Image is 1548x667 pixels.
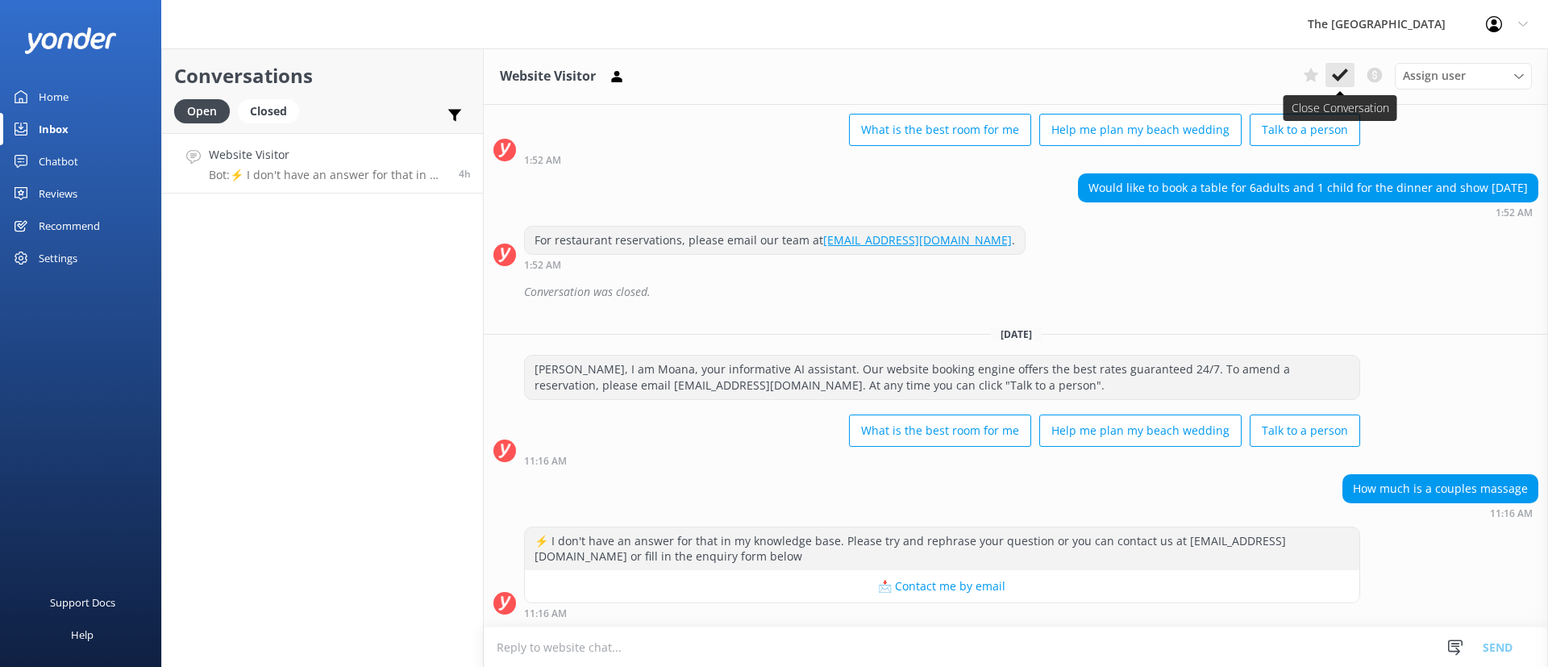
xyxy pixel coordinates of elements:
[459,167,471,181] span: Sep 21 2025 11:16am (UTC -10:00) Pacific/Honolulu
[39,210,100,242] div: Recommend
[1490,509,1533,519] strong: 11:16 AM
[524,259,1026,270] div: Aug 30 2025 01:52am (UTC -10:00) Pacific/Honolulu
[525,356,1359,398] div: [PERSON_NAME], I am Moana, your informative AI assistant. Our website booking engine offers the b...
[525,527,1359,570] div: ⚡ I don't have an answer for that in my knowledge base. Please try and rephrase your question or ...
[209,168,447,182] p: Bot: ⚡ I don't have an answer for that in my knowledge base. Please try and rephrase your questio...
[524,455,1360,466] div: Sep 21 2025 11:16am (UTC -10:00) Pacific/Honolulu
[524,456,567,466] strong: 11:16 AM
[1403,67,1466,85] span: Assign user
[524,261,561,270] strong: 1:52 AM
[524,156,561,165] strong: 1:52 AM
[39,81,69,113] div: Home
[524,609,567,619] strong: 11:16 AM
[39,242,77,274] div: Settings
[500,66,596,87] h3: Website Visitor
[71,619,94,651] div: Help
[1039,415,1242,447] button: Help me plan my beach wedding
[174,99,230,123] div: Open
[849,114,1031,146] button: What is the best room for me
[1079,174,1538,202] div: Would like to book a table for 6adults and 1 child for the dinner and show [DATE]
[525,227,1025,254] div: For restaurant reservations, please email our team at .
[174,102,238,119] a: Open
[174,60,471,91] h2: Conversations
[1250,114,1360,146] button: Talk to a person
[1039,114,1242,146] button: Help me plan my beach wedding
[524,154,1360,165] div: Aug 30 2025 01:52am (UTC -10:00) Pacific/Honolulu
[238,99,299,123] div: Closed
[1496,208,1533,218] strong: 1:52 AM
[1342,507,1538,519] div: Sep 21 2025 11:16am (UTC -10:00) Pacific/Honolulu
[162,133,483,194] a: Website VisitorBot:⚡ I don't have an answer for that in my knowledge base. Please try and rephras...
[823,232,1012,248] a: [EMAIL_ADDRESS][DOMAIN_NAME]
[1250,415,1360,447] button: Talk to a person
[39,113,69,145] div: Inbox
[1395,63,1532,89] div: Assign User
[39,177,77,210] div: Reviews
[524,278,1538,306] div: Conversation was closed.
[524,607,1360,619] div: Sep 21 2025 11:16am (UTC -10:00) Pacific/Honolulu
[50,586,115,619] div: Support Docs
[991,327,1042,341] span: [DATE]
[1078,206,1538,218] div: Aug 30 2025 01:52am (UTC -10:00) Pacific/Honolulu
[525,570,1359,602] button: 📩 Contact me by email
[493,278,1538,306] div: 2025-08-30T21:08:02.757
[209,146,447,164] h4: Website Visitor
[1343,475,1538,502] div: How much is a couples massage
[39,145,78,177] div: Chatbot
[238,102,307,119] a: Closed
[24,27,117,54] img: yonder-white-logo.png
[849,415,1031,447] button: What is the best room for me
